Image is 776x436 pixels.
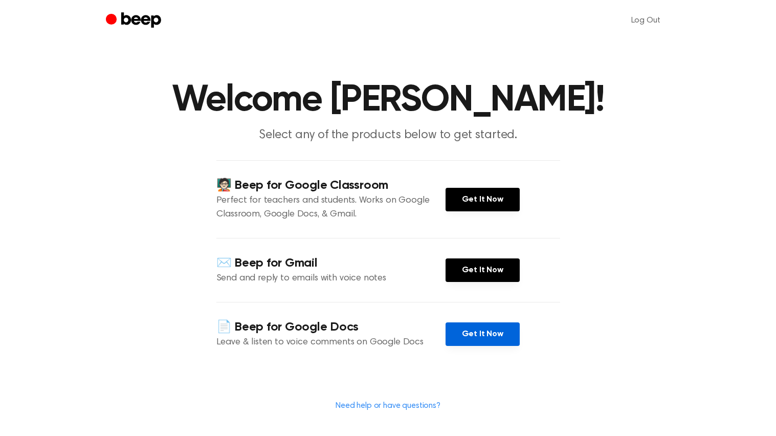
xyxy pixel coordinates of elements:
[336,402,440,410] a: Need help or have questions?
[192,127,585,144] p: Select any of the products below to get started.
[216,177,446,194] h4: 🧑🏻‍🏫 Beep for Google Classroom
[446,188,520,211] a: Get It Now
[216,272,446,286] p: Send and reply to emails with voice notes
[126,82,650,119] h1: Welcome [PERSON_NAME]!
[446,322,520,346] a: Get It Now
[106,11,164,31] a: Beep
[621,8,671,33] a: Log Out
[446,258,520,282] a: Get It Now
[216,336,446,350] p: Leave & listen to voice comments on Google Docs
[216,194,446,222] p: Perfect for teachers and students. Works on Google Classroom, Google Docs, & Gmail.
[216,255,446,272] h4: ✉️ Beep for Gmail
[216,319,446,336] h4: 📄 Beep for Google Docs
